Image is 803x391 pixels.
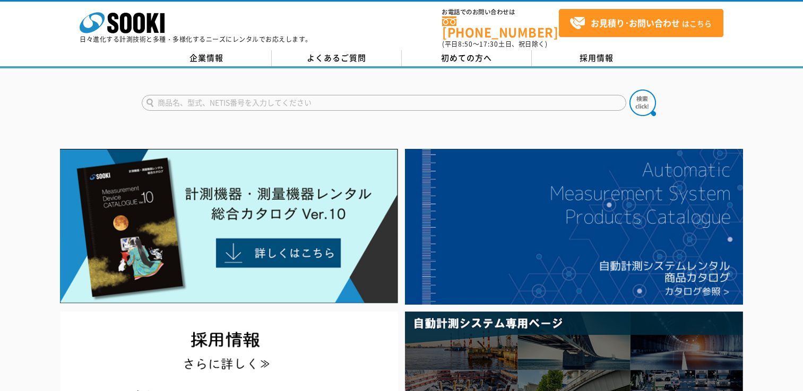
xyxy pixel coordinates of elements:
[272,50,402,66] a: よくあるご質問
[479,39,498,49] span: 17:30
[441,52,492,64] span: 初めての方へ
[559,9,723,37] a: お見積り･お問い合わせはこちら
[60,149,398,304] img: Catalog Ver10
[142,95,626,111] input: 商品名、型式、NETIS番号を入力してください
[442,9,559,15] span: お電話でのお問い合わせは
[80,36,312,42] p: 日々進化する計測技術と多種・多様化するニーズにレンタルでお応えします。
[142,50,272,66] a: 企業情報
[458,39,473,49] span: 8:50
[569,15,712,31] span: はこちら
[442,39,547,49] span: (平日 ～ 土日、祝日除く)
[405,149,743,305] img: 自動計測システムカタログ
[532,50,662,66] a: 採用情報
[402,50,532,66] a: 初めての方へ
[629,90,656,116] img: btn_search.png
[591,16,680,29] strong: お見積り･お問い合わせ
[442,16,559,38] a: [PHONE_NUMBER]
